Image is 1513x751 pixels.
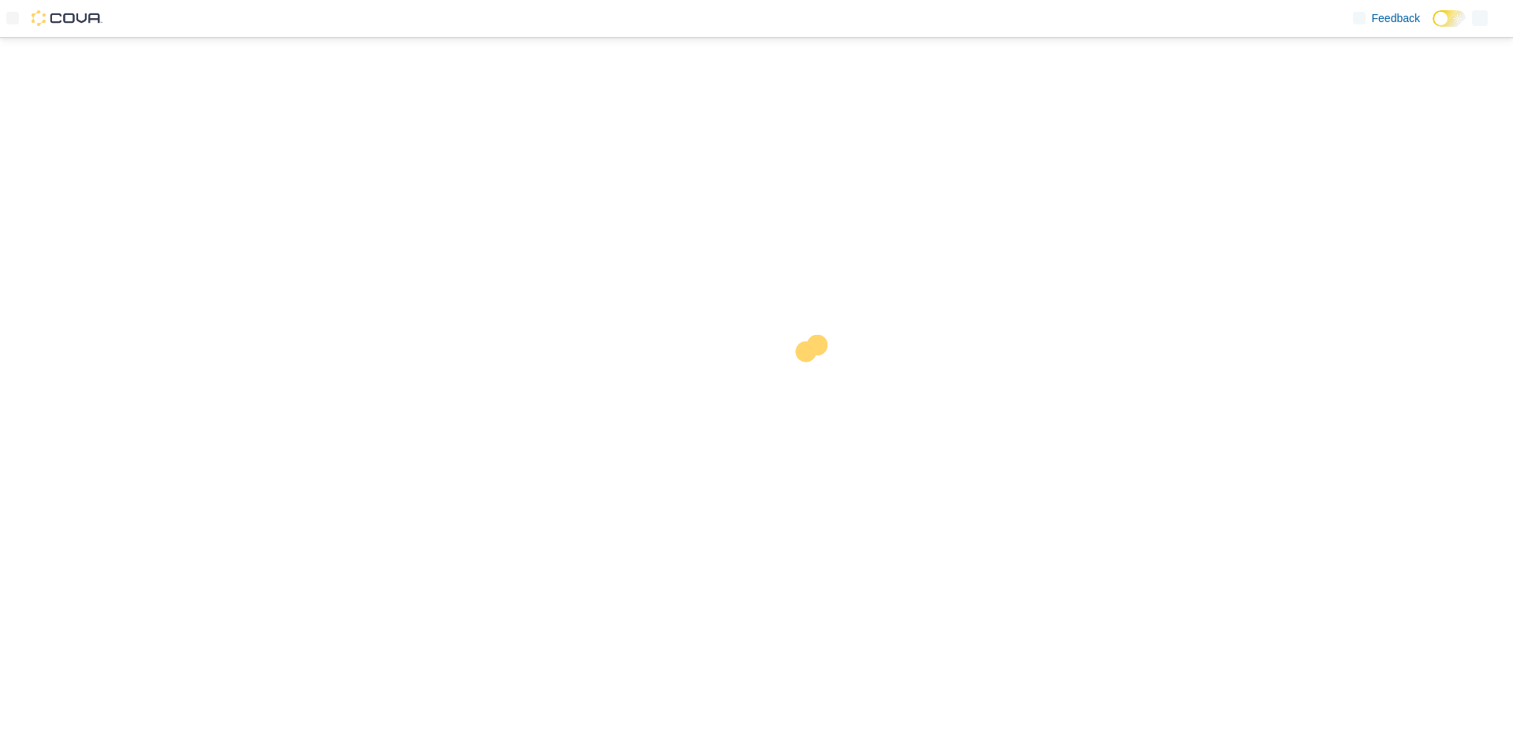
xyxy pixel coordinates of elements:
a: Feedback [1347,2,1426,34]
span: Feedback [1372,10,1420,26]
img: cova-loader [756,323,875,441]
input: Dark Mode [1433,10,1466,27]
img: Cova [32,10,102,26]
